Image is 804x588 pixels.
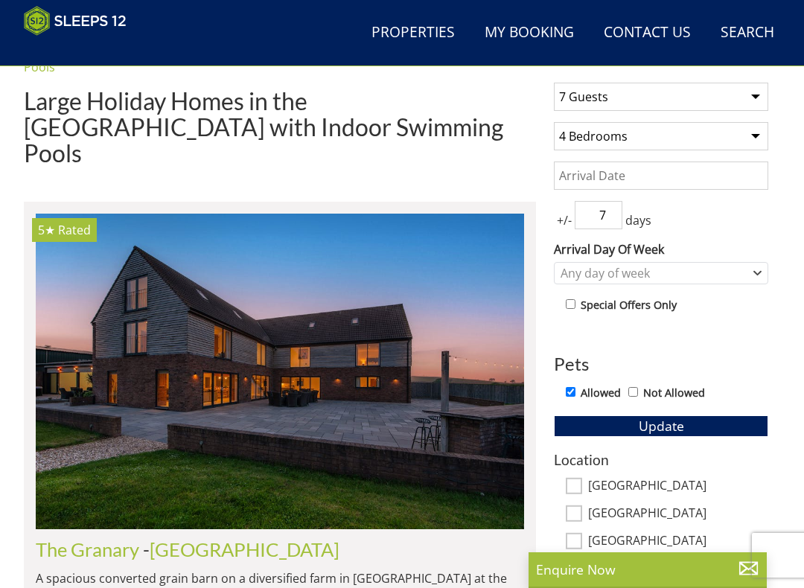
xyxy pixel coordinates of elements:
a: [GEOGRAPHIC_DATA] [150,538,339,560]
a: 5★ Rated [36,214,524,529]
h1: Large Holiday Homes in the [GEOGRAPHIC_DATA] with Indoor Swimming Pools [24,88,536,167]
img: the-granary-somerset-accommodation-holiday-home-sleeps-8.original.jpg [36,214,524,529]
span: +/- [554,211,575,229]
label: [GEOGRAPHIC_DATA] [588,479,768,495]
span: Rated [58,222,91,238]
iframe: Customer reviews powered by Trustpilot [16,45,173,57]
button: Update [554,415,768,436]
label: Allowed [581,385,621,401]
img: Sleeps 12 [24,6,127,36]
a: Search [715,16,780,50]
a: Contact Us [598,16,697,50]
span: Update [639,417,684,435]
label: [GEOGRAPHIC_DATA] [588,534,768,550]
a: Large Holiday Homes in the [GEOGRAPHIC_DATA] with Indoor Swimming Pools [24,41,511,75]
span: The Granary has a 5 star rating under the Quality in Tourism Scheme [38,222,55,238]
h3: Location [554,452,768,467]
label: Not Allowed [643,385,705,401]
h3: Pets [554,354,768,374]
input: Arrival Date [554,162,768,190]
a: Properties [366,16,461,50]
a: My Booking [479,16,580,50]
label: [GEOGRAPHIC_DATA] [588,506,768,523]
span: - [143,538,339,560]
div: Any day of week [557,265,750,281]
span: days [622,211,654,229]
div: Combobox [554,262,768,284]
label: Arrival Day Of Week [554,240,768,258]
p: Enquire Now [536,560,759,579]
label: Special Offers Only [581,297,677,313]
a: The Granary [36,538,139,560]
